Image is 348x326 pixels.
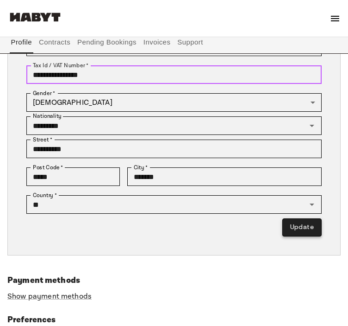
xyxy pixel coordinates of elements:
button: Support [176,31,205,53]
button: Contracts [38,31,72,53]
div: [DEMOGRAPHIC_DATA] [26,93,322,112]
img: Habyt [7,13,63,22]
button: Profile [10,31,33,53]
label: Street [33,135,52,144]
button: Open [305,198,318,211]
label: Gender [33,89,55,97]
label: Country [33,191,57,199]
label: Post Code [33,163,63,172]
a: Show payment methods [7,292,92,301]
button: Pending Bookings [76,31,138,53]
label: Nationality [33,112,62,120]
div: user profile tabs [7,31,341,53]
button: Invoices [142,31,171,53]
label: Tax Id / VAT Number [33,61,88,70]
button: Update [282,218,322,237]
button: Open [305,119,318,132]
label: City [134,163,148,172]
h6: Payment methods [7,274,341,287]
